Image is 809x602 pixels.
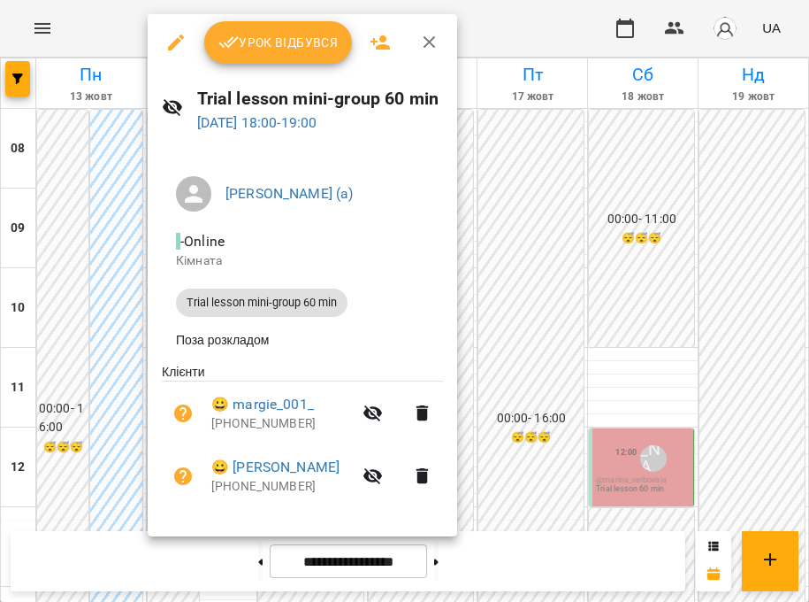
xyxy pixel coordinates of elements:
span: - Online [176,233,228,250]
button: Візит ще не сплачено. Додати оплату? [162,455,204,498]
button: Візит ще не сплачено. Додати оплату? [162,392,204,435]
h6: Trial lesson mini-group 60 min [197,85,444,112]
button: Урок відбувся [204,21,353,64]
a: 😀 margie_001_ [211,394,314,415]
a: 😀 [PERSON_NAME] [211,457,340,478]
a: [DATE] 18:00-19:00 [197,114,317,131]
p: [PHONE_NUMBER] [211,415,352,433]
li: Поза розкладом [162,324,443,356]
p: [PHONE_NUMBER] [211,478,352,496]
span: Урок відбувся [218,32,339,53]
span: Trial lesson mini-group 60 min [176,295,347,311]
p: Кімната [176,252,429,270]
ul: Клієнти [162,363,443,514]
a: [PERSON_NAME] (а) [225,185,354,202]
